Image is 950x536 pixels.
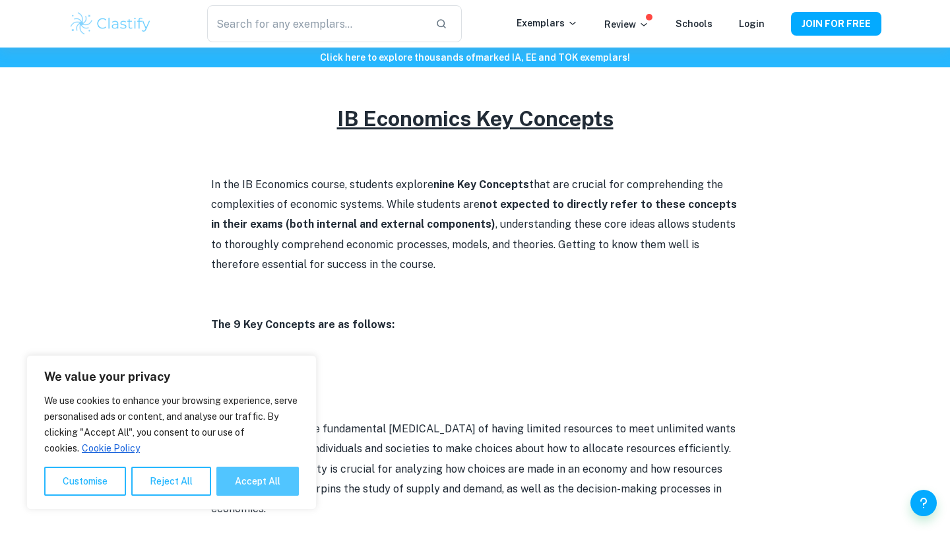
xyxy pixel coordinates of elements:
button: Help and Feedback [910,490,937,516]
strong: nine Key Concepts [433,178,529,191]
a: Cookie Policy [81,442,141,454]
input: Search for any exemplars... [207,5,425,42]
h6: Click here to explore thousands of marked IA, EE and TOK exemplars ! [3,50,947,65]
p: Review [604,17,649,32]
strong: The 9 Key Concepts are as follows: [211,318,395,331]
button: Reject All [131,467,211,496]
p: We value your privacy [44,369,299,385]
button: Customise [44,467,126,496]
p: Scarcity refers to the fundamental [MEDICAL_DATA] of having limited resources to meet unlimited w... [211,419,739,519]
p: In the IB Economics course, students explore that are crucial for comprehending the complexities ... [211,175,739,275]
p: Exemplars [517,16,578,30]
button: JOIN FOR FREE [791,12,881,36]
div: We value your privacy [26,355,317,510]
h3: Scarcity [211,376,739,399]
a: Schools [676,18,712,29]
button: Accept All [216,467,299,496]
a: Login [739,18,765,29]
p: We use cookies to enhance your browsing experience, serve personalised ads or content, and analys... [44,393,299,456]
img: Clastify logo [69,11,152,37]
u: IB Economics Key Concepts [337,106,614,131]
